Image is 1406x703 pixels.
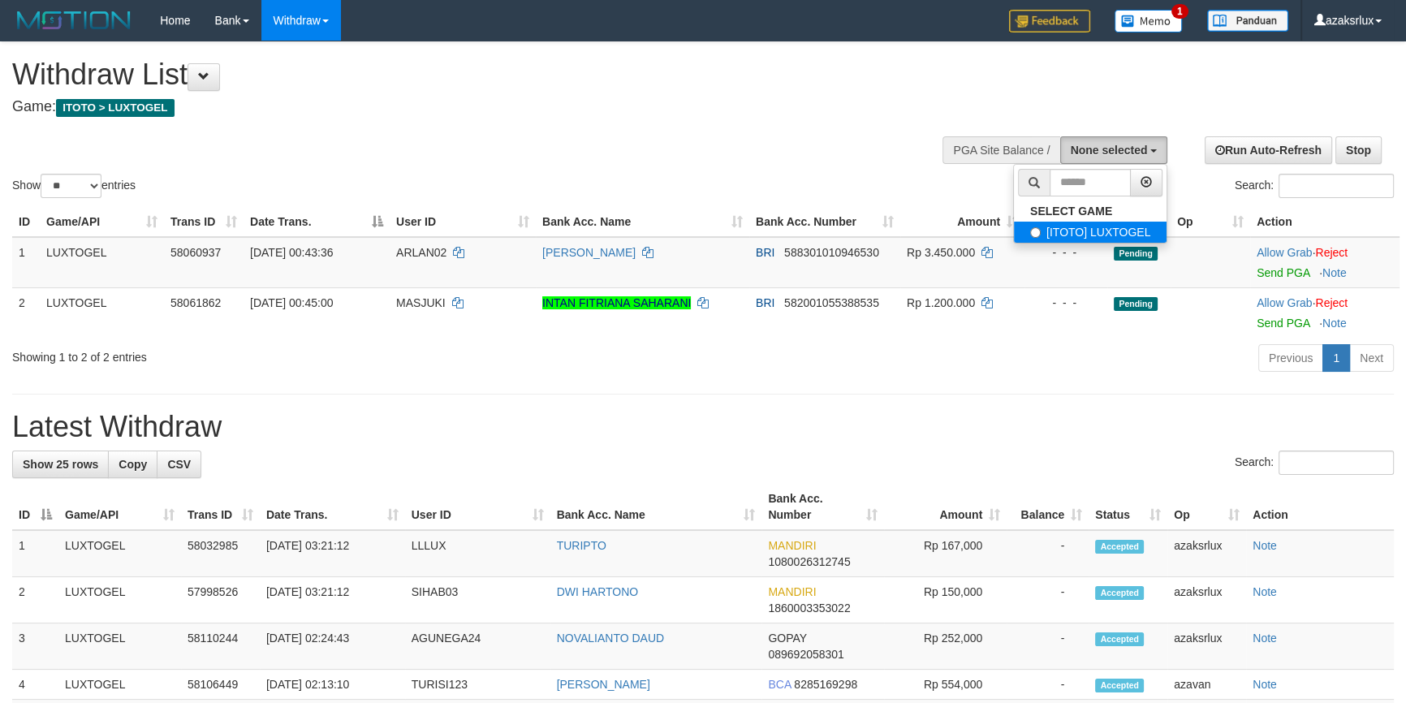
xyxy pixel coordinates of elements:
span: Copy 582001055388535 to clipboard [784,296,879,309]
td: SIHAB03 [405,577,550,623]
span: Copy 089692058301 to clipboard [768,648,843,661]
td: 1 [12,237,40,288]
span: Copy 588301010946530 to clipboard [784,246,879,259]
th: User ID: activate to sort column ascending [405,484,550,530]
th: Bank Acc. Number: activate to sort column ascending [761,484,884,530]
span: BCA [768,678,791,691]
a: [PERSON_NAME] [542,246,636,259]
td: azaksrlux [1167,530,1246,577]
a: Note [1322,266,1347,279]
a: Note [1322,317,1347,330]
td: AGUNEGA24 [405,623,550,670]
a: Show 25 rows [12,451,109,478]
td: LUXTOGEL [40,287,164,338]
td: 57998526 [181,577,260,623]
td: LLLUX [405,530,550,577]
h1: Latest Withdraw [12,411,1394,443]
div: - - - [1031,295,1101,311]
th: Action [1250,207,1400,237]
th: Trans ID: activate to sort column ascending [164,207,244,237]
a: Note [1253,632,1277,645]
td: Rp 167,000 [884,530,1007,577]
th: Game/API: activate to sort column ascending [58,484,181,530]
th: User ID: activate to sort column ascending [390,207,536,237]
a: Stop [1335,136,1382,164]
th: Date Trans.: activate to sort column ascending [260,484,405,530]
a: TURIPTO [557,539,606,552]
td: azaksrlux [1167,623,1246,670]
span: Show 25 rows [23,458,98,471]
td: [DATE] 02:13:10 [260,670,405,700]
label: [ITOTO] LUXTOGEL [1014,222,1167,243]
th: Date Trans.: activate to sort column descending [244,207,390,237]
span: Accepted [1095,586,1144,600]
span: Accepted [1095,679,1144,692]
th: Game/API: activate to sort column ascending [40,207,164,237]
a: Note [1253,539,1277,552]
td: - [1007,577,1089,623]
td: Rp 554,000 [884,670,1007,700]
a: INTAN FITRIANA SAHARANI [542,296,691,309]
img: panduan.png [1207,10,1288,32]
span: None selected [1071,144,1148,157]
td: [DATE] 03:21:12 [260,530,405,577]
h1: Withdraw List [12,58,921,91]
span: BRI [756,246,774,259]
span: Pending [1114,297,1158,311]
th: Action [1246,484,1394,530]
label: Search: [1235,174,1394,198]
td: LUXTOGEL [58,530,181,577]
th: ID [12,207,40,237]
span: 58061862 [170,296,221,309]
span: GOPAY [768,632,806,645]
td: TURISI123 [405,670,550,700]
td: 1 [12,530,58,577]
td: - [1007,670,1089,700]
button: None selected [1060,136,1168,164]
th: Op: activate to sort column ascending [1167,484,1246,530]
a: Note [1253,585,1277,598]
a: CSV [157,451,201,478]
span: Copy [119,458,147,471]
b: SELECT GAME [1030,205,1112,218]
span: Accepted [1095,632,1144,646]
span: MANDIRI [768,539,816,552]
td: LUXTOGEL [40,237,164,288]
th: Amount: activate to sort column ascending [900,207,1024,237]
td: 3 [12,623,58,670]
td: 2 [12,287,40,338]
td: [DATE] 02:24:43 [260,623,405,670]
input: Search: [1279,451,1394,475]
td: azavan [1167,670,1246,700]
td: LUXTOGEL [58,577,181,623]
a: NOVALIANTO DAUD [557,632,665,645]
td: Rp 252,000 [884,623,1007,670]
a: Run Auto-Refresh [1205,136,1332,164]
a: DWI HARTONO [557,585,639,598]
img: Button%20Memo.svg [1115,10,1183,32]
span: Copy 1860003353022 to clipboard [768,602,850,615]
span: [DATE] 00:43:36 [250,246,333,259]
span: 1 [1171,4,1188,19]
a: Note [1253,678,1277,691]
span: CSV [167,458,191,471]
td: LUXTOGEL [58,670,181,700]
th: Amount: activate to sort column ascending [884,484,1007,530]
span: ARLAN02 [396,246,446,259]
td: 58106449 [181,670,260,700]
a: Previous [1258,344,1323,372]
td: · [1250,237,1400,288]
td: 58032985 [181,530,260,577]
th: ID: activate to sort column descending [12,484,58,530]
a: Send PGA [1257,266,1309,279]
td: - [1007,623,1089,670]
span: [DATE] 00:45:00 [250,296,333,309]
a: Send PGA [1257,317,1309,330]
span: Copy 8285169298 to clipboard [794,678,857,691]
a: Reject [1315,246,1348,259]
a: 1 [1322,344,1350,372]
div: - - - [1031,244,1101,261]
input: Search: [1279,174,1394,198]
span: Rp 1.200.000 [907,296,975,309]
a: Allow Grab [1257,246,1312,259]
